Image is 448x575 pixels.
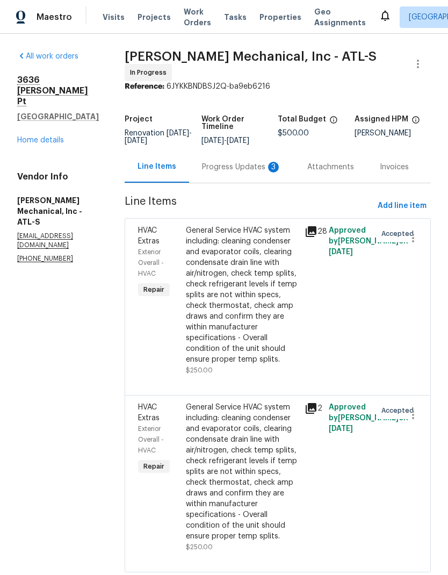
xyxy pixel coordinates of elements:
span: Approved by [PERSON_NAME] on [329,227,408,256]
span: - [125,130,192,145]
div: General Service HVAC system including: cleaning condenser and evaporator coils, clearing condensa... [186,402,299,542]
span: Accepted [381,228,418,239]
span: Add line item [378,199,427,213]
div: Attachments [307,162,354,172]
span: Renovation [125,130,192,145]
span: - [201,137,249,145]
div: Invoices [380,162,409,172]
span: $250.00 [186,544,213,550]
span: Properties [259,12,301,23]
span: [DATE] [125,137,147,145]
span: Approved by [PERSON_NAME] on [329,404,408,433]
span: [DATE] [329,248,353,256]
b: Reference: [125,83,164,90]
h5: Total Budget [278,116,326,123]
span: Exterior Overall - HVAC [138,249,164,277]
span: The hpm assigned to this work order. [411,116,420,130]
h5: Assigned HPM [355,116,408,123]
div: 2 [305,402,322,415]
span: Visits [103,12,125,23]
span: HVAC Extras [138,404,160,422]
span: Repair [139,284,169,295]
span: In Progress [130,67,171,78]
span: Line Items [125,196,373,216]
span: [DATE] [167,130,189,137]
h5: [PERSON_NAME] Mechanical, Inc - ATL-S [17,195,99,227]
span: Maestro [37,12,72,23]
h5: Work Order Timeline [201,116,278,131]
span: The total cost of line items that have been proposed by Opendoor. This sum includes line items th... [329,116,338,130]
a: Home details [17,136,64,144]
div: 28 [305,225,322,238]
span: Geo Assignments [314,6,366,28]
span: Tasks [224,13,247,21]
span: [DATE] [329,425,353,433]
a: All work orders [17,53,78,60]
div: General Service HVAC system including: cleaning condenser and evaporator coils, clearing condensa... [186,225,299,365]
span: Accepted [381,405,418,416]
span: HVAC Extras [138,227,160,245]
div: Progress Updates [202,162,281,172]
span: Projects [138,12,171,23]
span: Exterior Overall - HVAC [138,426,164,454]
h4: Vendor Info [17,171,99,182]
h5: Project [125,116,153,123]
span: [DATE] [201,137,224,145]
div: Line Items [138,161,176,172]
span: [PERSON_NAME] Mechanical, Inc - ATL-S [125,50,377,63]
span: $250.00 [186,367,213,373]
div: 3 [268,162,279,172]
span: $500.00 [278,130,309,137]
span: Repair [139,461,169,472]
button: Add line item [373,196,431,216]
span: [DATE] [227,137,249,145]
div: 6JYKKBNDBSJ2Q-ba9eb6216 [125,81,431,92]
div: [PERSON_NAME] [355,130,431,137]
span: Work Orders [184,6,211,28]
